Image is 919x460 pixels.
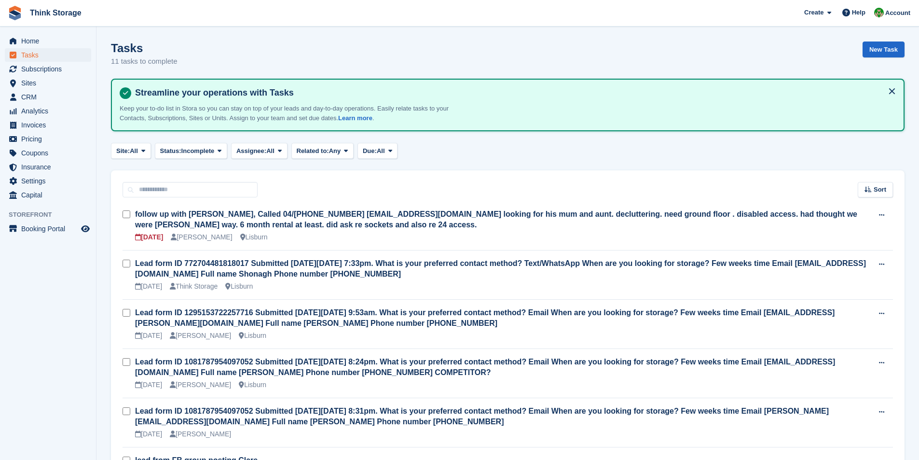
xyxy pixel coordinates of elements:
[329,146,341,156] span: Any
[111,143,151,159] button: Site: All
[363,146,377,156] span: Due:
[5,76,91,90] a: menu
[181,146,215,156] span: Incomplete
[8,6,22,20] img: stora-icon-8386f47178a22dfd0bd8f6a31ec36ba5ce8667c1dd55bd0f319d3a0aa187defe.svg
[231,143,288,159] button: Assignee: All
[80,223,91,235] a: Preview store
[135,259,866,278] a: Lead form ID 772704481818017 Submitted [DATE][DATE] 7:33pm. What is your preferred contact method...
[21,34,79,48] span: Home
[5,160,91,174] a: menu
[804,8,823,17] span: Create
[21,160,79,174] span: Insurance
[863,42,905,57] a: New Task
[21,48,79,62] span: Tasks
[111,42,178,55] h1: Tasks
[338,114,372,122] a: Learn more
[135,308,835,327] a: Lead form ID 1295153722257716 Submitted [DATE][DATE] 9:53am. What is your preferred contact metho...
[130,146,138,156] span: All
[120,104,457,123] p: Keep your to-do list in Stora so you can stay on top of your leads and day-to-day operations. Eas...
[9,210,96,220] span: Storefront
[116,146,130,156] span: Site:
[131,87,896,98] h4: Streamline your operations with Tasks
[135,331,162,341] div: [DATE]
[5,62,91,76] a: menu
[135,380,162,390] div: [DATE]
[5,104,91,118] a: menu
[21,188,79,202] span: Capital
[21,132,79,146] span: Pricing
[160,146,181,156] span: Status:
[239,380,266,390] div: Lisburn
[135,407,829,426] a: Lead form ID 1081787954097052 Submitted [DATE][DATE] 8:31pm. What is your preferred contact metho...
[21,90,79,104] span: CRM
[135,281,162,292] div: [DATE]
[225,281,253,292] div: Lisburn
[21,104,79,118] span: Analytics
[155,143,227,159] button: Status: Incomplete
[170,281,218,292] div: Think Storage
[21,118,79,132] span: Invoices
[852,8,865,17] span: Help
[5,174,91,188] a: menu
[171,232,232,242] div: [PERSON_NAME]
[135,210,857,229] a: follow up with [PERSON_NAME], Called 04/[PHONE_NUMBER] [EMAIL_ADDRESS][DOMAIN_NAME] looking for h...
[21,146,79,160] span: Coupons
[885,8,910,18] span: Account
[21,76,79,90] span: Sites
[377,146,385,156] span: All
[26,5,85,21] a: Think Storage
[5,132,91,146] a: menu
[111,56,178,67] p: 11 tasks to complete
[357,143,398,159] button: Due: All
[5,188,91,202] a: menu
[236,146,266,156] span: Assignee:
[874,8,884,17] img: Sarah Mackie
[170,380,231,390] div: [PERSON_NAME]
[21,62,79,76] span: Subscriptions
[291,143,354,159] button: Related to: Any
[135,358,835,376] a: Lead form ID 1081787954097052 Submitted [DATE][DATE] 8:24pm. What is your preferred contact metho...
[239,331,266,341] div: Lisburn
[135,429,162,439] div: [DATE]
[5,222,91,236] a: menu
[5,48,91,62] a: menu
[170,429,231,439] div: [PERSON_NAME]
[170,331,231,341] div: [PERSON_NAME]
[5,146,91,160] a: menu
[5,34,91,48] a: menu
[266,146,274,156] span: All
[21,222,79,236] span: Booking Portal
[5,118,91,132] a: menu
[135,232,163,242] div: [DATE]
[240,232,268,242] div: Lisburn
[5,90,91,104] a: menu
[874,185,886,195] span: Sort
[297,146,329,156] span: Related to:
[21,174,79,188] span: Settings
